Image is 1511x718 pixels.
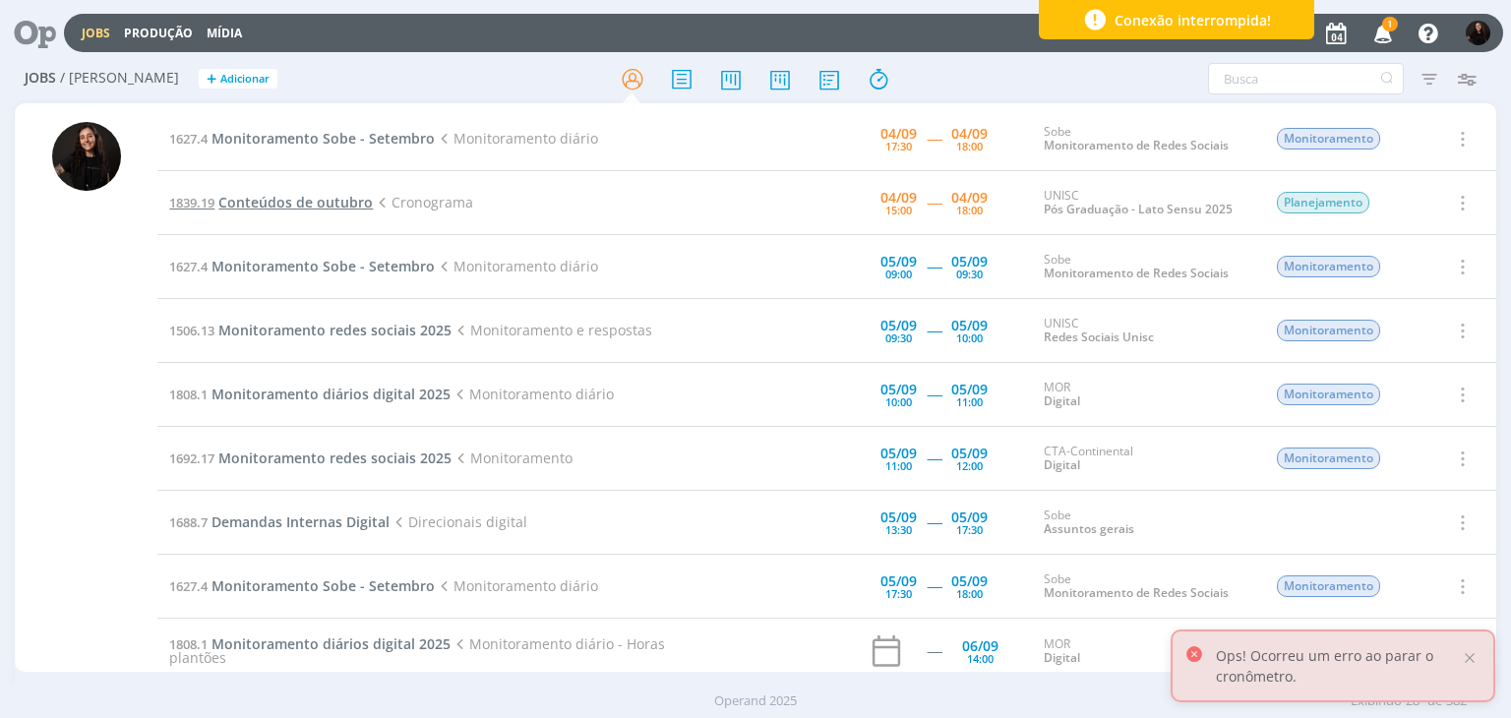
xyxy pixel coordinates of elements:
[1044,520,1134,537] a: Assuntos gerais
[1044,572,1246,601] div: Sobe
[1382,17,1398,31] span: 1
[452,449,572,467] span: Monitoramento
[1044,584,1229,601] a: Monitoramento de Redes Sociais
[1208,63,1404,94] input: Busca
[927,512,941,531] span: -----
[927,321,941,339] span: -----
[1044,125,1246,153] div: Sobe
[1044,201,1233,217] a: Pós Graduação - Lato Sensu 2025
[169,449,214,467] span: 1692.17
[885,141,912,151] div: 17:30
[118,26,199,41] button: Produção
[956,269,983,279] div: 09:30
[199,69,277,90] button: +Adicionar
[880,383,917,396] div: 05/09
[1277,575,1380,597] span: Monitoramento
[76,26,116,41] button: Jobs
[927,257,941,275] span: -----
[880,574,917,588] div: 05/09
[927,193,941,211] span: -----
[951,255,988,269] div: 05/09
[207,69,216,90] span: +
[169,257,435,275] a: 1627.4Monitoramento Sobe - Setembro
[60,70,179,87] span: / [PERSON_NAME]
[218,193,373,211] span: Conteúdos de outubro
[169,193,373,211] a: 1839.19Conteúdos de outubro
[1115,10,1271,30] span: Conexão interrompida!
[927,576,941,595] span: -----
[956,524,983,535] div: 17:30
[1216,645,1460,687] p: Ops! Ocorreu um erro ao parar o cronômetro.
[218,321,452,339] span: Monitoramento redes sociais 2025
[169,634,451,653] a: 1808.1Monitoramento diários digital 2025
[1277,256,1380,277] span: Monitoramento
[951,383,988,396] div: 05/09
[373,193,472,211] span: Cronograma
[390,512,526,531] span: Direcionais digital
[212,385,451,403] span: Monitoramento diários digital 2025
[169,386,208,403] span: 1808.1
[1044,392,1080,409] a: Digital
[1044,137,1229,153] a: Monitoramento de Redes Sociais
[1277,384,1380,405] span: Monitoramento
[1044,329,1154,345] a: Redes Sociais Unisc
[880,319,917,332] div: 05/09
[880,127,917,141] div: 04/09
[1466,21,1490,45] img: S
[212,634,451,653] span: Monitoramento diários digital 2025
[169,385,451,403] a: 1808.1Monitoramento diários digital 2025
[82,25,110,41] a: Jobs
[435,129,597,148] span: Monitoramento diário
[169,513,208,531] span: 1688.7
[927,644,941,658] div: -----
[169,130,208,148] span: 1627.4
[962,639,998,653] div: 06/09
[885,269,912,279] div: 09:00
[956,332,983,343] div: 10:00
[880,447,917,460] div: 05/09
[1277,128,1380,150] span: Monitoramento
[201,26,248,41] button: Mídia
[880,191,917,205] div: 04/09
[927,385,941,403] span: -----
[956,588,983,599] div: 18:00
[435,257,597,275] span: Monitoramento diário
[956,460,983,471] div: 12:00
[169,576,435,595] a: 1627.4Monitoramento Sobe - Setembro
[967,653,994,664] div: 14:00
[52,122,121,191] img: S
[1044,381,1246,409] div: MOR
[951,510,988,524] div: 05/09
[169,194,214,211] span: 1839.19
[169,321,452,339] a: 1506.13Monitoramento redes sociais 2025
[1044,456,1080,473] a: Digital
[880,510,917,524] div: 05/09
[951,127,988,141] div: 04/09
[885,332,912,343] div: 09:30
[956,141,983,151] div: 18:00
[1044,265,1229,281] a: Monitoramento de Redes Sociais
[885,460,912,471] div: 11:00
[212,576,435,595] span: Monitoramento Sobe - Setembro
[1044,637,1246,666] div: MOR
[885,524,912,535] div: 13:30
[880,255,917,269] div: 05/09
[1044,649,1080,666] a: Digital
[451,385,613,403] span: Monitoramento diário
[124,25,193,41] a: Produção
[212,129,435,148] span: Monitoramento Sobe - Setembro
[169,512,390,531] a: 1688.7Demandas Internas Digital
[951,191,988,205] div: 04/09
[1277,448,1380,469] span: Monitoramento
[218,449,452,467] span: Monitoramento redes sociais 2025
[169,577,208,595] span: 1627.4
[951,447,988,460] div: 05/09
[452,321,651,339] span: Monitoramento e respostas
[1277,320,1380,341] span: Monitoramento
[435,576,597,595] span: Monitoramento diário
[1465,16,1491,50] button: S
[169,322,214,339] span: 1506.13
[25,70,56,87] span: Jobs
[169,258,208,275] span: 1627.4
[1044,189,1246,217] div: UNISC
